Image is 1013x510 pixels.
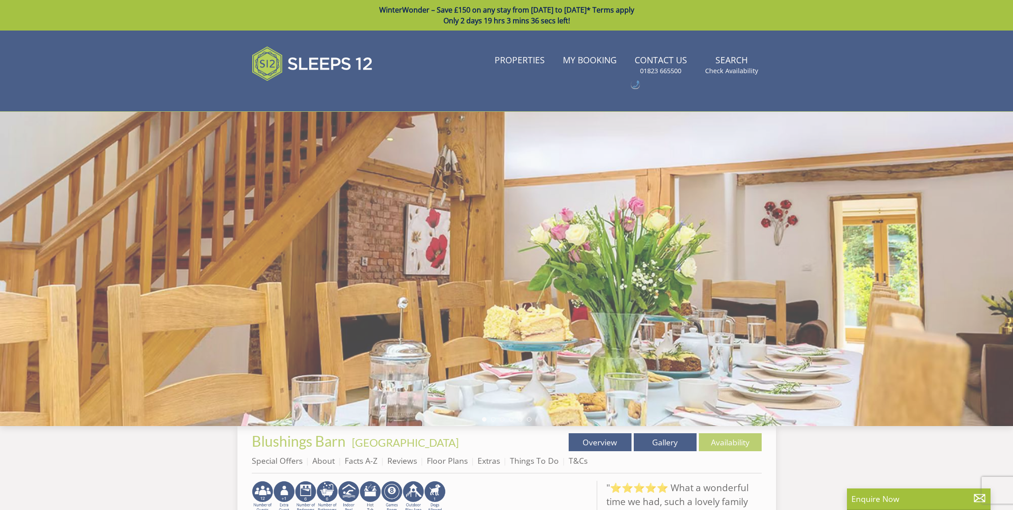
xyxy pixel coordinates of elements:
a: SearchCheck Availability [702,51,762,80]
a: Special Offers [252,455,303,466]
a: Properties [491,51,548,71]
a: About [312,455,335,466]
small: 01823 665500 [640,66,681,75]
span: - [348,436,459,449]
a: Overview [569,433,631,451]
a: Blushings Barn [252,432,348,450]
p: Enquire Now [851,493,986,505]
a: [GEOGRAPHIC_DATA] [352,436,459,449]
iframe: Customer reviews powered by Trustpilot [247,92,342,99]
span: Only 2 days 19 hrs 3 mins 36 secs left! [443,16,570,26]
img: hfpfyWBK5wQHBAGPgDf9c6qAYOxxMAAAAASUVORK5CYII= [632,80,640,88]
a: Things To Do [510,455,559,466]
a: Facts A-Z [345,455,377,466]
small: Check Availability [705,66,758,75]
a: Gallery [634,433,697,451]
a: T&Cs [569,455,588,466]
div: Call: 01823 665500 [631,80,640,88]
a: My Booking [559,51,620,71]
a: Availability [699,433,762,451]
a: Floor Plans [427,455,468,466]
img: Sleeps 12 [252,41,373,86]
a: Contact Us01823 665500 [631,51,691,80]
a: Extras [478,455,500,466]
span: Blushings Barn [252,432,346,450]
a: Reviews [387,455,417,466]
